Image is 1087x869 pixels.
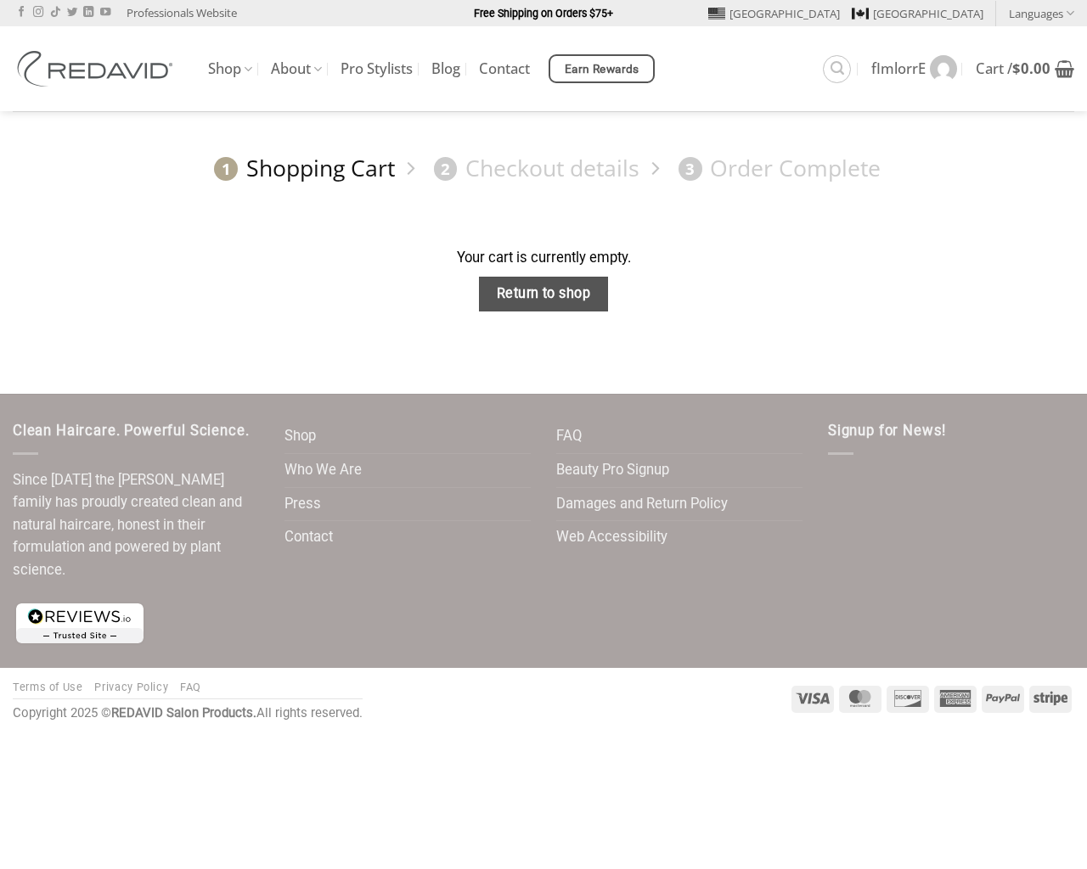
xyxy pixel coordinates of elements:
strong: Free Shipping on Orders $75+ [474,7,613,20]
span: Earn Rewards [565,60,639,79]
strong: REDAVID Salon Products. [111,705,256,720]
a: Blog [431,53,460,84]
a: Shop [284,420,316,453]
a: Earn Rewards [549,54,655,83]
a: Follow on YouTube [100,7,110,19]
span: 1 [214,157,238,181]
a: Follow on Instagram [33,7,43,19]
a: Who We Are [284,454,362,487]
nav: Checkout steps [13,141,1074,196]
span: Signup for News! [828,423,946,439]
a: Follow on Twitter [67,7,77,19]
a: Follow on LinkedIn [83,7,93,19]
img: REDAVID Salon Products | United States [13,51,183,87]
a: Return to shop [479,277,608,311]
a: Shop [208,53,252,86]
a: About [271,53,322,86]
a: View cart [976,50,1074,87]
div: Your cart is currently empty. [13,247,1074,270]
a: Contact [284,521,333,554]
a: Web Accessibility [556,521,667,554]
div: Payment icons [789,683,1074,713]
span: $ [1012,59,1021,78]
a: Beauty Pro Signup [556,454,669,487]
a: Languages [1009,1,1074,25]
a: 1Shopping Cart [206,154,395,183]
span: fImlorrE [871,62,926,76]
a: fImlorrE [871,47,957,91]
a: Press [284,488,321,521]
a: Privacy Policy [94,681,168,693]
span: 2 [434,157,458,181]
span: Cart / [976,62,1050,76]
div: Copyright 2025 © All rights reserved. [13,704,363,724]
a: [GEOGRAPHIC_DATA] [852,1,983,26]
a: FAQ [556,420,582,453]
span: Clean Haircare. Powerful Science. [13,423,249,439]
a: Pro Stylists [341,53,413,84]
a: [GEOGRAPHIC_DATA] [708,1,840,26]
bdi: 0.00 [1012,59,1050,78]
p: Since [DATE] the [PERSON_NAME] family has proudly created clean and natural haircare, honest in t... [13,469,259,582]
a: Terms of Use [13,681,83,693]
a: Follow on TikTok [50,7,60,19]
a: 2Checkout details [425,154,639,183]
img: reviews-trust-logo-1.png [13,600,147,647]
a: Contact [479,53,530,84]
a: Search [823,55,851,83]
a: Damages and Return Policy [556,488,728,521]
a: Follow on Facebook [16,7,26,19]
a: FAQ [180,681,201,693]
